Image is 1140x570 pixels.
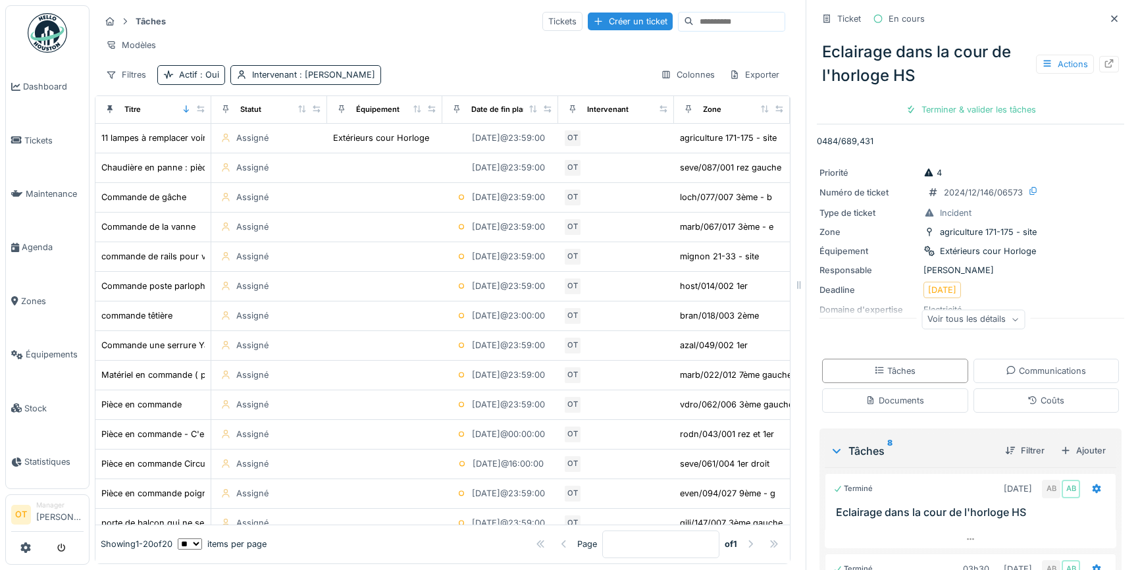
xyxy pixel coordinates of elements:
[819,284,918,296] div: Deadline
[1027,394,1064,407] div: Coûts
[101,339,284,351] div: Commande une serrure Yale droite de 80x110
[101,309,172,322] div: commande têtière
[680,457,769,470] div: seve/061/004 1er droit
[680,309,759,322] div: bran/018/003 2ème
[101,428,581,440] div: Pièce en commande - C'est la cloche qui est cassé il faut commander deux cloche pour WC suspendu ...
[563,247,582,266] div: OT
[472,339,545,351] div: [DATE] @ 23:59:00
[197,70,219,80] span: : Oui
[472,220,545,233] div: [DATE] @ 23:59:00
[819,264,918,276] div: Responsable
[680,428,774,440] div: rodn/043/001 rez et 1er
[236,517,269,529] div: Assigné
[819,264,1122,276] div: [PERSON_NAME]
[563,307,582,325] div: OT
[6,381,89,434] a: Stock
[940,207,972,219] div: Incident
[333,132,429,144] div: Extérieurs cour Horloge
[236,428,269,440] div: Assigné
[471,104,543,115] div: Date de fin planifiée
[252,68,375,81] div: Intervenant
[819,167,918,179] div: Priorité
[36,500,84,529] li: [PERSON_NAME]
[26,188,84,200] span: Maintenance
[130,15,171,28] strong: Tâches
[236,369,269,381] div: Assigné
[563,425,582,444] div: OT
[24,455,84,468] span: Statistiques
[472,369,545,381] div: [DATE] @ 23:59:00
[21,295,84,307] span: Zones
[819,245,918,257] div: Équipement
[577,538,597,550] div: Page
[1055,442,1111,459] div: Ajouter
[6,328,89,381] a: Équipements
[680,487,775,500] div: even/094/027 9ème - g
[101,538,172,550] div: Showing 1 - 20 of 20
[236,132,269,144] div: Assigné
[101,250,220,263] div: commande de rails pour volet
[240,104,261,115] div: Statut
[101,398,182,411] div: Pièce en commande
[563,455,582,473] div: OT
[472,280,545,292] div: [DATE] @ 23:59:00
[563,188,582,207] div: OT
[817,35,1124,93] div: Eclairage dans la cour de l'horloge HS
[236,339,269,351] div: Assigné
[889,13,925,25] div: En cours
[236,161,269,174] div: Assigné
[1062,480,1080,498] div: AB
[179,68,219,81] div: Actif
[563,514,582,532] div: OT
[6,167,89,220] a: Maintenance
[26,348,84,361] span: Équipements
[101,191,186,203] div: Commande de gâche
[563,484,582,503] div: OT
[472,191,545,203] div: [DATE] @ 23:59:00
[101,517,249,529] div: porte de balcon qui ne se ferme plus
[819,207,918,219] div: Type de ticket
[923,167,942,179] div: 4
[101,487,309,500] div: Pièce en commande poignée de la marque sobinco,
[944,186,1023,199] div: 2024/12/146/06573
[874,365,916,377] div: Tâches
[940,245,1036,257] div: Extérieurs cour Horloge
[297,70,375,80] span: : [PERSON_NAME]
[236,191,269,203] div: Assigné
[680,132,777,144] div: agriculture 171-175 - site
[680,220,773,233] div: marb/067/017 3ème - e
[6,113,89,167] a: Tickets
[236,280,269,292] div: Assigné
[236,398,269,411] div: Assigné
[563,396,582,414] div: OT
[28,13,67,53] img: Badge_color-CXgf-gQk.svg
[236,250,269,263] div: Assigné
[101,132,357,144] div: 11 lampes à remplacer voir [PERSON_NAME] pour la commande
[921,310,1025,329] div: Voir tous les détails
[563,159,582,177] div: OT
[928,284,956,296] div: [DATE]
[563,336,582,355] div: OT
[866,394,924,407] div: Documents
[101,161,271,174] div: Chaudière en panne : pièce en commande
[725,538,737,550] strong: of 1
[830,443,995,459] div: Tâches
[1000,442,1050,459] div: Filtrer
[356,104,400,115] div: Équipement
[472,517,545,529] div: [DATE] @ 23:59:00
[680,517,783,529] div: gili/147/007 3ème gauche
[837,13,861,25] div: Ticket
[1006,365,1086,377] div: Communications
[24,134,84,147] span: Tickets
[723,65,785,84] div: Exporter
[1004,482,1032,495] div: [DATE]
[588,13,673,30] div: Créer un ticket
[11,500,84,532] a: OT Manager[PERSON_NAME]
[6,60,89,113] a: Dashboard
[563,366,582,384] div: OT
[836,506,1110,519] h3: Eclairage dans la cour de l'horloge HS
[23,80,84,93] span: Dashboard
[472,309,545,322] div: [DATE] @ 23:00:00
[124,104,141,115] div: Titre
[472,161,545,174] div: [DATE] @ 23:59:00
